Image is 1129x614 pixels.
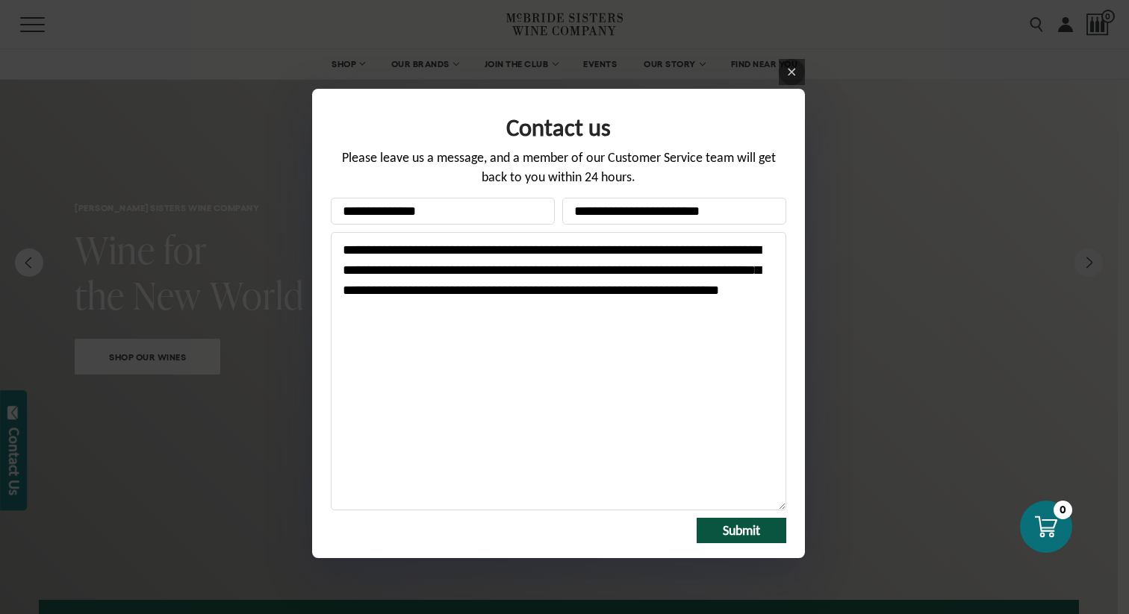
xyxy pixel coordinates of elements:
[697,518,786,543] button: Submit
[562,198,786,225] input: Your email
[723,522,760,539] span: Submit
[506,113,611,142] span: Contact us
[331,198,555,225] input: Your name
[331,148,786,197] div: Please leave us a message, and a member of our Customer Service team will get back to you within ...
[331,104,786,148] div: Form title
[1054,501,1072,519] div: 0
[331,232,786,510] textarea: Message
